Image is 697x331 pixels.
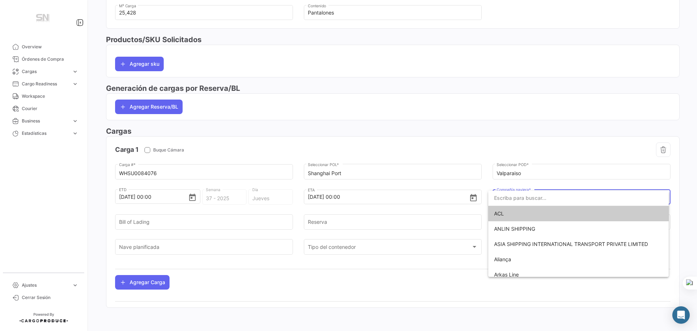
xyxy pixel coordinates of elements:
span: ANLIN SHIPPING [494,226,535,232]
span: ASIA SHIPPING INTERNATIONAL TRANSPORT PRIVATE LIMITED [494,241,648,247]
span: ACL [494,210,504,217]
span: Arkas Line [494,271,519,278]
div: Abrir Intercom Messenger [672,306,690,324]
span: Aliança [494,256,511,262]
input: dropdown search [488,190,669,206]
